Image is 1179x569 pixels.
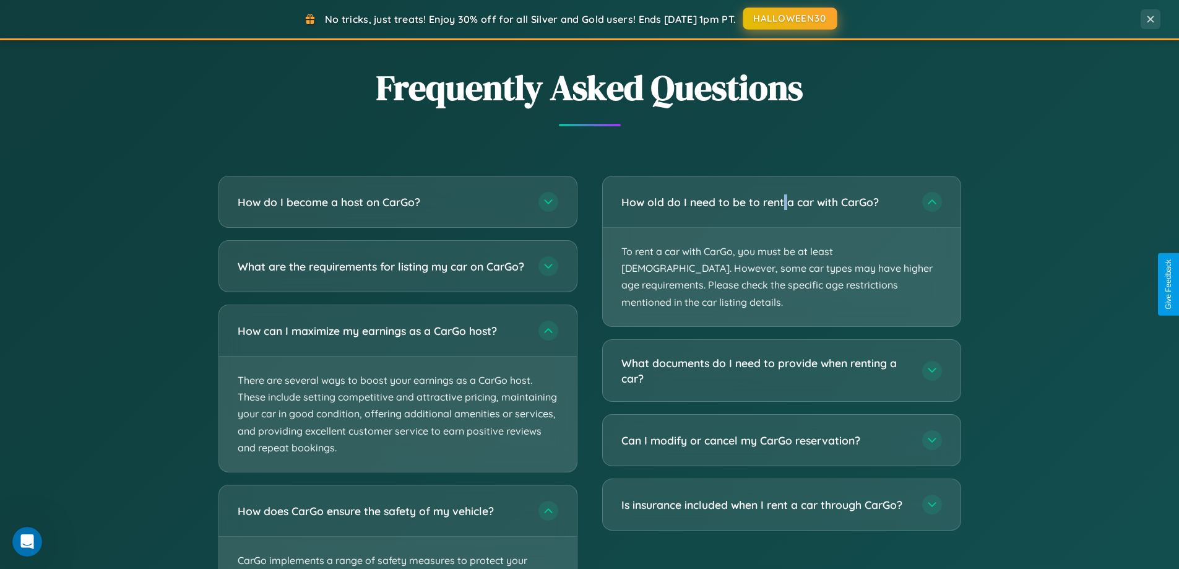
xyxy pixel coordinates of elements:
[238,259,526,274] h3: What are the requirements for listing my car on CarGo?
[621,497,910,513] h3: Is insurance included when I rent a car through CarGo?
[743,7,837,30] button: HALLOWEEN30
[219,357,577,472] p: There are several ways to boost your earnings as a CarGo host. These include setting competitive ...
[238,323,526,339] h3: How can I maximize my earnings as a CarGo host?
[621,355,910,386] h3: What documents do I need to provide when renting a car?
[12,527,42,557] iframe: Intercom live chat
[238,194,526,210] h3: How do I become a host on CarGo?
[1164,259,1173,310] div: Give Feedback
[325,13,736,25] span: No tricks, just treats! Enjoy 30% off for all Silver and Gold users! Ends [DATE] 1pm PT.
[238,503,526,519] h3: How does CarGo ensure the safety of my vehicle?
[218,64,961,111] h2: Frequently Asked Questions
[603,228,961,326] p: To rent a car with CarGo, you must be at least [DEMOGRAPHIC_DATA]. However, some car types may ha...
[621,433,910,448] h3: Can I modify or cancel my CarGo reservation?
[621,194,910,210] h3: How old do I need to be to rent a car with CarGo?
